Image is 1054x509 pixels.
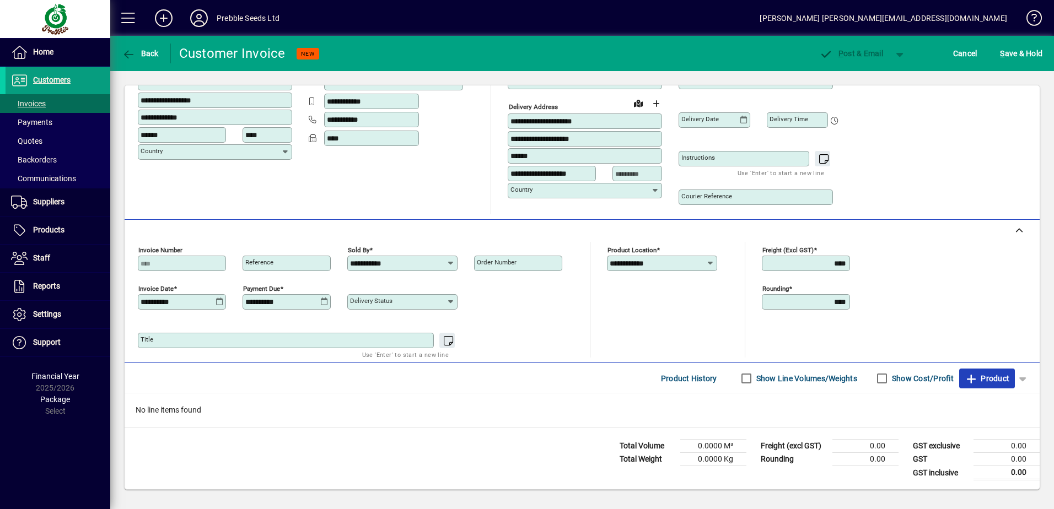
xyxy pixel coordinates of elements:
[119,44,162,63] button: Back
[630,94,647,112] a: View on map
[738,166,824,179] mat-hint: Use 'Enter' to start a new line
[965,370,1009,387] span: Product
[33,338,61,346] span: Support
[6,150,110,169] a: Backorders
[755,440,832,453] td: Freight (excl GST)
[607,246,657,254] mat-label: Product location
[33,75,71,84] span: Customers
[755,453,832,466] td: Rounding
[6,245,110,272] a: Staff
[6,39,110,66] a: Home
[245,258,273,266] mat-label: Reference
[141,335,153,343] mat-label: Title
[614,440,680,453] td: Total Volume
[1000,49,1004,58] span: S
[760,9,1007,27] div: [PERSON_NAME] [PERSON_NAME][EMAIL_ADDRESS][DOMAIN_NAME]
[907,440,974,453] td: GST exclusive
[181,8,217,28] button: Profile
[6,216,110,244] a: Products
[11,99,46,108] span: Invoices
[11,174,76,183] span: Communications
[33,281,60,290] span: Reports
[348,246,369,254] mat-label: Sold by
[647,95,665,112] button: Choose address
[217,9,279,27] div: Prebble Seeds Ltd
[125,393,1040,427] div: No line items found
[680,453,746,466] td: 0.0000 Kg
[11,118,52,127] span: Payments
[953,45,977,62] span: Cancel
[974,466,1040,480] td: 0.00
[997,44,1045,63] button: Save & Hold
[681,192,732,200] mat-label: Courier Reference
[350,297,392,305] mat-label: Delivery status
[680,440,746,453] td: 0.0000 M³
[362,348,449,361] mat-hint: Use 'Enter' to start a new line
[959,369,1015,388] button: Product
[138,285,174,293] mat-label: Invoice date
[6,188,110,216] a: Suppliers
[6,301,110,328] a: Settings
[814,44,889,63] button: Post & Email
[819,49,883,58] span: ost & Email
[33,47,53,56] span: Home
[301,50,315,57] span: NEW
[11,137,42,145] span: Quotes
[6,329,110,356] a: Support
[179,45,286,62] div: Customer Invoice
[614,453,680,466] td: Total Weight
[477,258,517,266] mat-label: Order number
[33,225,64,234] span: Products
[832,453,899,466] td: 0.00
[33,197,64,206] span: Suppliers
[6,94,110,113] a: Invoices
[974,453,1040,466] td: 0.00
[907,453,974,466] td: GST
[1018,2,1040,38] a: Knowledge Base
[510,186,533,193] mat-label: Country
[681,115,719,123] mat-label: Delivery date
[6,132,110,150] a: Quotes
[122,49,159,58] span: Back
[33,310,61,318] span: Settings
[243,285,280,293] mat-label: Payment due
[110,44,171,63] app-page-header-button: Back
[657,369,722,388] button: Product History
[890,373,954,384] label: Show Cost/Profit
[141,147,163,155] mat-label: Country
[762,285,789,293] mat-label: Rounding
[33,253,50,262] span: Staff
[11,155,57,164] span: Backorders
[1000,45,1042,62] span: ave & Hold
[762,246,814,254] mat-label: Freight (excl GST)
[661,370,717,387] span: Product History
[907,466,974,480] td: GST inclusive
[40,395,70,404] span: Package
[974,440,1040,453] td: 0.00
[838,49,843,58] span: P
[146,8,181,28] button: Add
[770,115,808,123] mat-label: Delivery time
[832,440,899,453] td: 0.00
[950,44,980,63] button: Cancel
[6,113,110,132] a: Payments
[754,373,857,384] label: Show Line Volumes/Weights
[6,169,110,188] a: Communications
[6,273,110,300] a: Reports
[681,154,715,161] mat-label: Instructions
[31,372,79,381] span: Financial Year
[138,246,182,254] mat-label: Invoice number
